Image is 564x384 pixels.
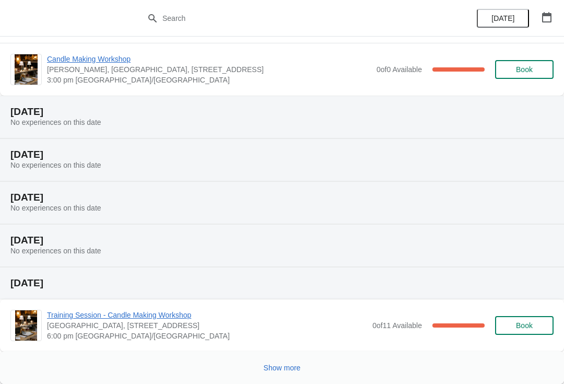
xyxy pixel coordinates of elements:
span: 0 of 0 Available [377,65,422,74]
span: 6:00 pm [GEOGRAPHIC_DATA]/[GEOGRAPHIC_DATA] [47,331,367,341]
img: Training Session - Candle Making Workshop | Scrapps Hill Farm, 550 Worting Road, Basingstoke, RG2... [15,310,37,341]
button: Show more [260,358,305,377]
span: No experiences on this date [10,247,101,255]
button: [DATE] [477,9,529,28]
h2: [DATE] [10,107,554,117]
span: No experiences on this date [10,118,101,126]
button: Book [495,60,554,79]
h2: [DATE] [10,278,554,288]
h2: [DATE] [10,192,554,203]
span: Book [516,321,533,330]
span: Training Session - Candle Making Workshop [47,310,367,320]
span: Show more [264,364,301,372]
span: No experiences on this date [10,204,101,212]
span: Book [516,65,533,74]
span: [PERSON_NAME], [GEOGRAPHIC_DATA], [STREET_ADDRESS] [47,64,371,75]
span: [DATE] [491,14,514,22]
button: Book [495,316,554,335]
span: 3:00 pm [GEOGRAPHIC_DATA]/[GEOGRAPHIC_DATA] [47,75,371,85]
h2: [DATE] [10,149,554,160]
img: Candle Making Workshop | Laura Fisher, Scrapps Hill Farm, 550 Worting Road, Basingstoke, RG23 8PU... [15,54,38,85]
input: Search [162,9,423,28]
span: [GEOGRAPHIC_DATA], [STREET_ADDRESS] [47,320,367,331]
span: No experiences on this date [10,161,101,169]
h2: [DATE] [10,235,554,246]
span: Candle Making Workshop [47,54,371,64]
span: 0 of 11 Available [372,321,422,330]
